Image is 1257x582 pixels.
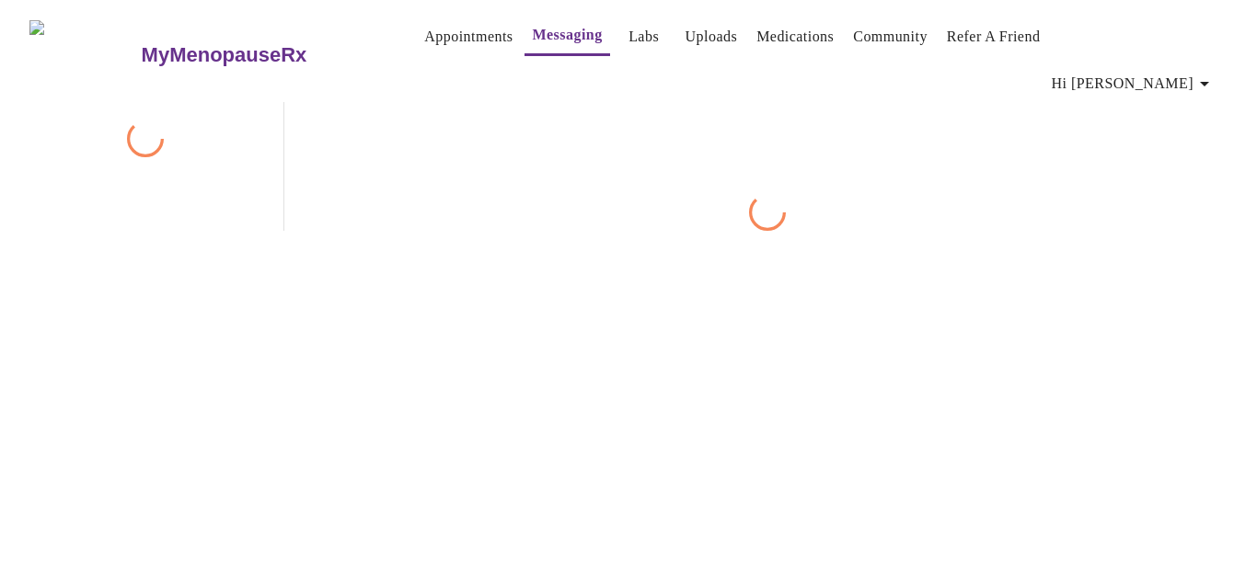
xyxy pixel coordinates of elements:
button: Medications [749,18,841,55]
a: Medications [756,24,834,50]
span: Hi [PERSON_NAME] [1052,71,1216,97]
button: Hi [PERSON_NAME] [1044,65,1223,102]
button: Community [846,18,935,55]
a: Appointments [424,24,513,50]
a: Messaging [532,22,602,48]
a: Refer a Friend [947,24,1041,50]
a: Labs [628,24,659,50]
a: Uploads [686,24,738,50]
button: Refer a Friend [940,18,1048,55]
button: Messaging [525,17,609,56]
button: Uploads [678,18,745,55]
a: MyMenopauseRx [139,23,380,87]
h3: MyMenopauseRx [142,43,307,67]
img: MyMenopauseRx Logo [29,20,139,89]
button: Appointments [417,18,520,55]
a: Community [853,24,928,50]
button: Labs [615,18,674,55]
